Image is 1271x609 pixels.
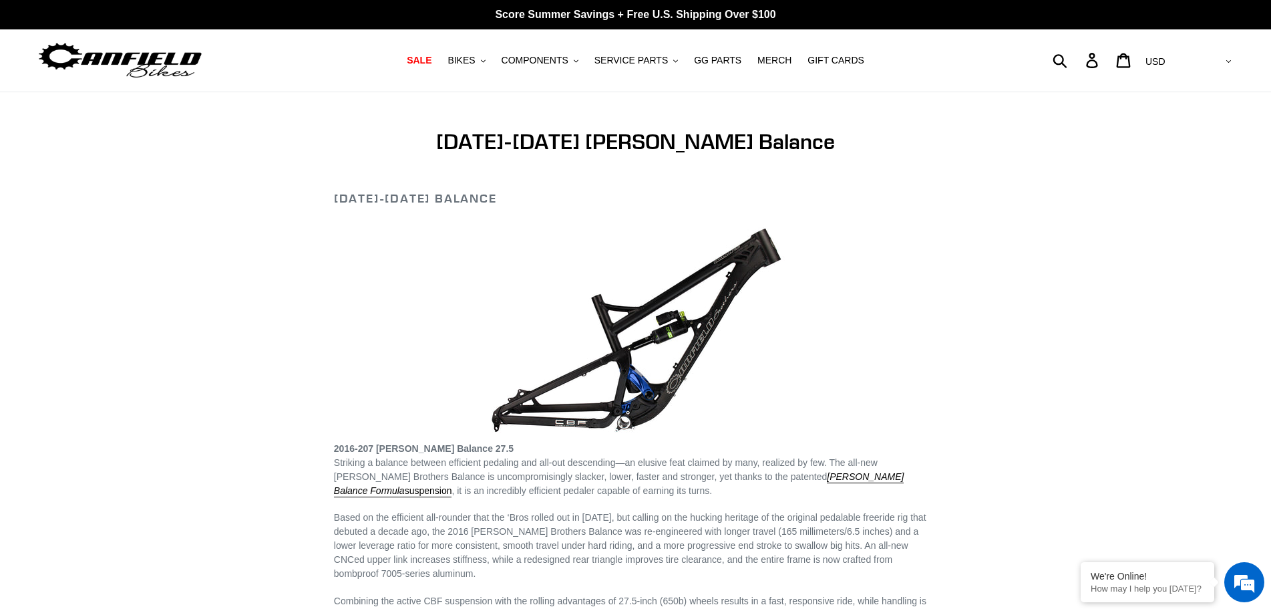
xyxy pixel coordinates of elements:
span: GG PARTS [694,55,741,66]
span: COMPONENTS [502,55,568,66]
h2: [DATE]-[DATE] Balance [334,191,937,206]
span: SALE [407,55,431,66]
button: COMPONENTS [495,51,585,70]
span: BIKES [447,55,475,66]
p: How may I help you today? [1091,584,1204,594]
button: SERVICE PARTS [588,51,685,70]
h1: [DATE]-[DATE] [PERSON_NAME] Balance [334,129,937,154]
strong: 2016-207 [PERSON_NAME] Balance 27.5 [334,443,514,454]
span: SERVICE PARTS [594,55,668,66]
span: MERCH [757,55,791,66]
input: Search [1060,45,1094,75]
img: Canfield Bikes [37,39,204,82]
button: BIKES [441,51,492,70]
span: Striking a balance between efficient pedaling and all-out descending—an elusive feat claimed by m... [334,457,878,482]
span: GIFT CARDS [807,55,864,66]
a: suspension [405,485,452,497]
a: GG PARTS [687,51,748,70]
a: SALE [400,51,438,70]
a: GIFT CARDS [801,51,871,70]
a: MERCH [751,51,798,70]
span: Based on the efficient all-rounder that the ‘Bros rolled out in [DATE], but calling on the huckin... [334,512,926,579]
span: , it is an incredibly efficient pedaler capable of earning its turns. [405,485,712,497]
div: We're Online! [1091,571,1204,582]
